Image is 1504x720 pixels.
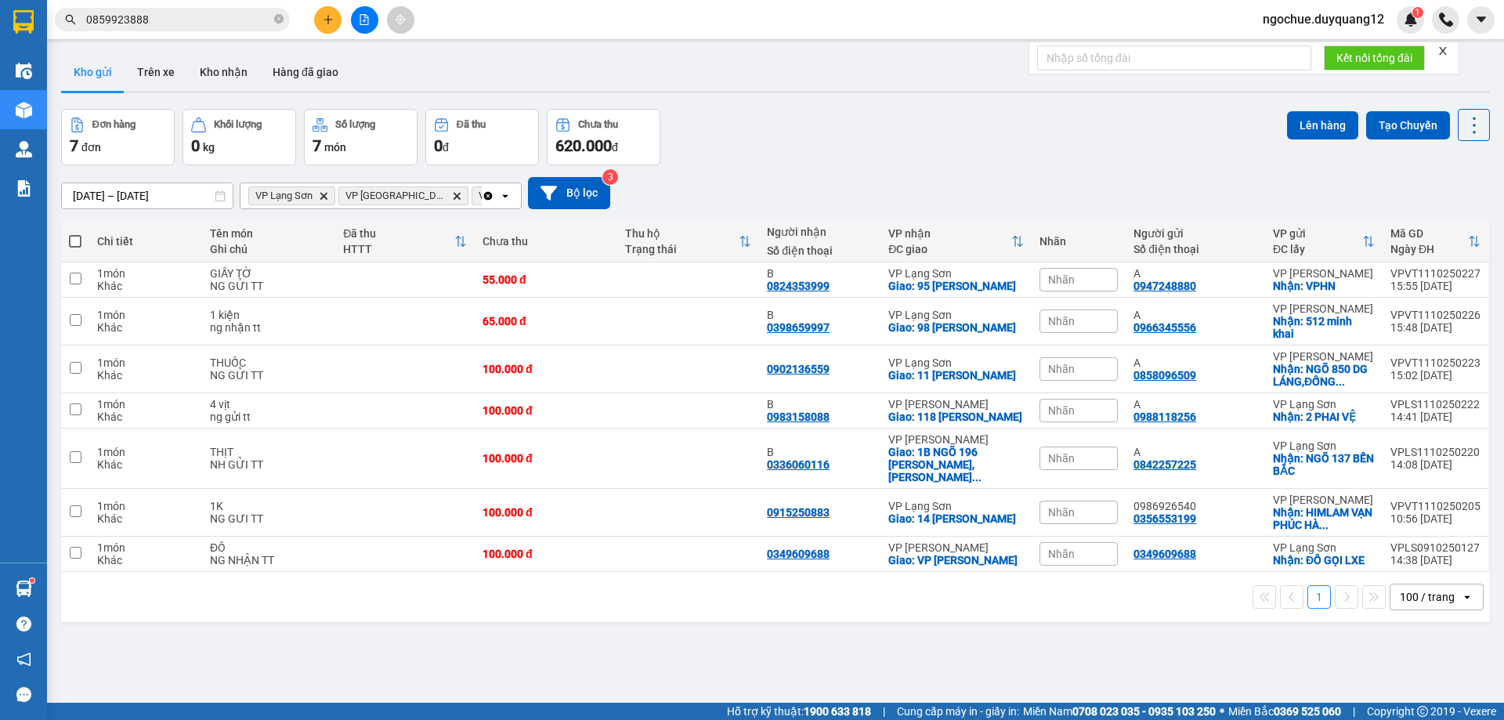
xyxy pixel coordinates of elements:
[499,190,512,202] svg: open
[324,141,346,154] span: món
[1336,375,1345,388] span: ...
[16,141,32,157] img: warehouse-icon
[313,136,321,155] span: 7
[345,190,446,202] span: VP Hà Nội
[1439,13,1453,27] img: phone-icon
[210,398,327,411] div: 4 vịt
[1228,703,1341,720] span: Miền Bắc
[210,280,327,292] div: NG GỬI TT
[343,227,454,240] div: Đã thu
[274,14,284,24] span: close-circle
[483,404,609,417] div: 100.000 đ
[1273,494,1375,506] div: VP [PERSON_NAME]
[767,548,830,560] div: 0349609688
[483,506,609,519] div: 100.000 đ
[343,243,454,255] div: HTTT
[210,227,327,240] div: Tên món
[767,280,830,292] div: 0824353999
[16,102,32,118] img: warehouse-icon
[483,235,609,248] div: Chưa thu
[1273,302,1375,315] div: VP [PERSON_NAME]
[897,703,1019,720] span: Cung cấp máy in - giấy in:
[1273,315,1375,340] div: Nhận: 512 minh khai
[1273,363,1375,388] div: Nhận: NGÕ 850 DG LÁNG,ĐỐNG ĐA,HÀ NỘI
[483,315,609,327] div: 65.000 đ
[16,652,31,667] span: notification
[1474,13,1488,27] span: caret-down
[1390,512,1480,525] div: 10:56 [DATE]
[335,119,375,130] div: Số lượng
[97,280,194,292] div: Khác
[1273,541,1375,554] div: VP Lạng Sơn
[16,180,32,197] img: solution-icon
[1307,585,1331,609] button: 1
[767,309,873,321] div: B
[1417,706,1428,717] span: copyright
[888,500,1024,512] div: VP Lạng Sơn
[1390,446,1480,458] div: VPLS1110250220
[97,500,194,512] div: 1 món
[425,109,539,165] button: Đã thu0đ
[767,226,873,238] div: Người nhận
[888,309,1024,321] div: VP Lạng Sơn
[1048,363,1075,375] span: Nhãn
[62,183,233,208] input: Select a date range.
[1265,221,1383,262] th: Toggle SortBy
[210,309,327,321] div: 1 kiện
[888,541,1024,554] div: VP [PERSON_NAME]
[1133,369,1196,382] div: 0858096509
[767,506,830,519] div: 0915250883
[479,190,569,202] span: VP Minh Khai
[81,141,101,154] span: đơn
[210,554,327,566] div: NG NHẬN TT
[888,446,1024,483] div: Giao: 1B NGÕ 196 KHƯƠNG ĐÌNH,THANH XUÂN,HÀ NỘI
[16,617,31,631] span: question-circle
[203,141,215,154] span: kg
[1319,519,1329,531] span: ...
[472,186,591,205] span: VP Minh Khai, close by backspace
[274,13,284,27] span: close-circle
[1072,705,1216,718] strong: 0708 023 035 - 0935 103 250
[888,398,1024,411] div: VP [PERSON_NAME]
[210,243,327,255] div: Ghi chú
[767,458,830,471] div: 0336060116
[97,512,194,525] div: Khác
[1404,13,1418,27] img: icon-new-feature
[1273,554,1375,566] div: Nhận: ĐỒ GỌI LXE
[255,190,313,202] span: VP Lạng Sơn
[1048,404,1075,417] span: Nhãn
[883,703,885,720] span: |
[1048,506,1075,519] span: Nhãn
[314,6,342,34] button: plus
[578,119,618,130] div: Chưa thu
[888,267,1024,280] div: VP Lạng Sơn
[65,14,76,25] span: search
[434,136,443,155] span: 0
[1390,500,1480,512] div: VPVT1110250205
[888,356,1024,369] div: VP Lạng Sơn
[125,53,187,91] button: Trên xe
[1133,309,1257,321] div: A
[1273,267,1375,280] div: VP [PERSON_NAME]
[97,235,194,248] div: Chi tiết
[210,446,327,458] div: THỊT
[1467,6,1495,34] button: caret-down
[1133,411,1196,423] div: 0988118256
[1400,589,1455,605] div: 100 / trang
[319,191,328,201] svg: Delete
[1274,705,1341,718] strong: 0369 525 060
[97,309,194,321] div: 1 món
[1390,554,1480,566] div: 14:38 [DATE]
[338,186,468,205] span: VP Hà Nội, close by backspace
[1133,398,1257,411] div: A
[13,10,34,34] img: logo-vxr
[767,321,830,334] div: 0398659997
[61,109,175,165] button: Đơn hàng7đơn
[16,63,32,79] img: warehouse-icon
[602,169,618,185] sup: 3
[260,53,351,91] button: Hàng đã giao
[767,244,873,257] div: Số điện thoại
[304,109,418,165] button: Số lượng7món
[804,705,871,718] strong: 1900 633 818
[1133,243,1257,255] div: Số điện thoại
